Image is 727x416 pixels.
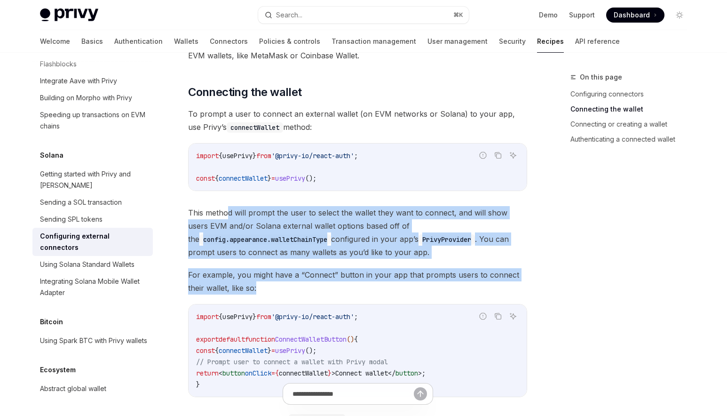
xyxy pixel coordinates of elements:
span: { [215,174,219,183]
div: Building on Morpho with Privy [40,92,132,104]
a: Integrating Solana Mobile Wallet Adapter [32,273,153,301]
a: Connecting or creating a wallet [570,117,695,132]
span: = [271,174,275,183]
span: const [196,346,215,355]
span: // Prompt user to connect a wallet with Privy modal [196,358,388,366]
span: connectWallet [219,174,268,183]
span: { [275,369,279,377]
span: (); [305,174,316,183]
a: Policies & controls [259,30,320,53]
span: connectWallet [279,369,328,377]
a: Abstract global wallet [32,380,153,397]
img: light logo [40,8,98,22]
span: = [271,346,275,355]
a: Security [499,30,526,53]
div: Integrate Aave with Privy [40,75,117,87]
span: = [271,369,275,377]
h5: Solana [40,150,63,161]
span: } [268,346,271,355]
span: export [196,335,219,344]
span: button [395,369,418,377]
h5: Bitcoin [40,316,63,328]
code: PrivyProvider [419,234,475,245]
span: Connecting the wallet [188,85,301,100]
a: Integrate Aave with Privy [32,72,153,89]
span: } [268,174,271,183]
span: onClick [245,369,271,377]
span: } [253,152,256,160]
a: Sending a SOL transaction [32,194,153,211]
span: ⌘ K [453,11,463,19]
span: const [196,174,215,183]
a: Connectors [210,30,248,53]
div: Getting started with Privy and [PERSON_NAME] [40,168,147,191]
a: Building on Morpho with Privy [32,89,153,106]
div: Speeding up transactions on EVM chains [40,109,147,132]
span: < [219,369,222,377]
a: API reference [575,30,620,53]
a: Demo [539,10,558,20]
span: } [196,380,200,389]
span: On this page [580,72,622,83]
a: Wallets [174,30,198,53]
a: Basics [81,30,103,53]
span: } [328,369,332,377]
a: Welcome [40,30,70,53]
div: Abstract global wallet [40,383,106,394]
span: import [196,312,219,321]
span: For example, you might have a “Connect” button in your app that prompts users to connect their wa... [188,268,527,295]
span: from [256,152,271,160]
span: } [253,312,256,321]
button: Search...⌘K [258,7,469,24]
a: Configuring external connectors [32,228,153,256]
span: ConnectWalletButton [275,335,347,344]
button: Report incorrect code [477,149,489,161]
a: Sending SPL tokens [32,211,153,228]
span: To prompt a user to connect an external wallet (on EVM networks or Solana) to your app, use Privy... [188,107,527,134]
span: usePrivy [275,346,305,355]
span: Connect wallet [335,369,388,377]
span: '@privy-io/react-auth' [271,312,354,321]
div: Search... [276,9,302,21]
span: { [219,312,222,321]
a: Getting started with Privy and [PERSON_NAME] [32,166,153,194]
span: '@privy-io/react-auth' [271,152,354,160]
span: import [196,152,219,160]
a: Authenticating a connected wallet [570,132,695,147]
span: { [354,335,358,344]
span: ; [354,312,358,321]
a: Configuring connectors [570,87,695,102]
button: Copy the contents from the code block [492,149,504,161]
div: Sending a SOL transaction [40,197,122,208]
span: Dashboard [614,10,650,20]
a: User management [427,30,488,53]
span: </ [388,369,395,377]
a: Support [569,10,595,20]
div: Sending SPL tokens [40,214,103,225]
a: Using Solana Standard Wallets [32,256,153,273]
span: ; [354,152,358,160]
a: Transaction management [332,30,416,53]
code: config.appearance.walletChainType [199,234,331,245]
a: Authentication [114,30,163,53]
span: > [418,369,422,377]
span: usePrivy [222,152,253,160]
span: function [245,335,275,344]
span: connectWallet [219,346,268,355]
a: Connecting the wallet [570,102,695,117]
div: Using Solana Standard Wallets [40,259,134,270]
a: Recipes [537,30,564,53]
div: Configuring external connectors [40,231,147,253]
a: Speeding up transactions on EVM chains [32,106,153,135]
span: ; [422,369,426,377]
span: This method will prompt the user to select the wallet they want to connect, and will show users E... [188,206,527,259]
button: Report incorrect code [477,310,489,322]
span: (); [305,346,316,355]
span: from [256,312,271,321]
span: button [222,369,245,377]
button: Copy the contents from the code block [492,310,504,322]
span: usePrivy [275,174,305,183]
button: Send message [414,387,427,400]
span: () [347,335,354,344]
span: > [332,369,335,377]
